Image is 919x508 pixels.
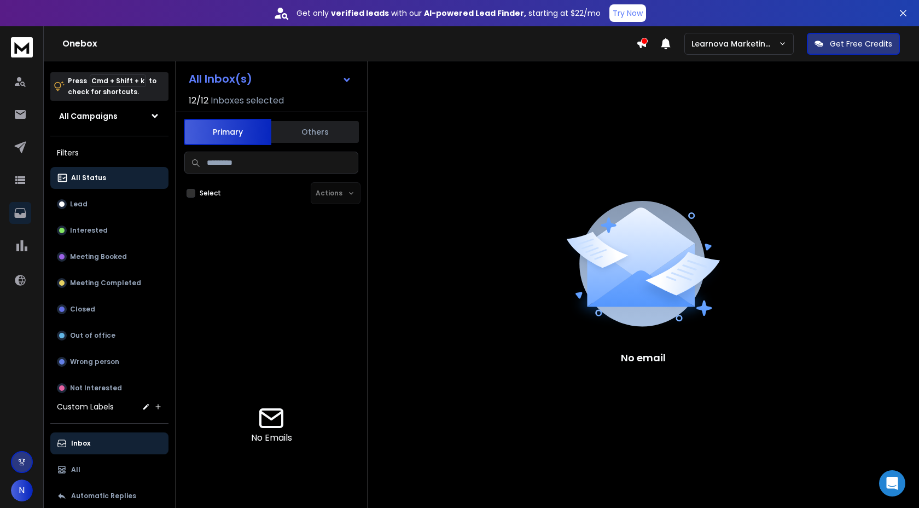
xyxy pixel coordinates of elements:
button: All Status [50,167,168,189]
p: All Status [71,174,106,182]
p: Lead [70,200,88,209]
strong: verified leads [331,8,389,19]
h1: Onebox [62,37,636,50]
button: Out of office [50,325,168,347]
button: Lead [50,193,168,215]
label: Select [200,189,221,198]
button: Closed [50,298,168,320]
p: Get only with our starting at $22/mo [296,8,601,19]
p: All [71,465,80,474]
p: No Emails [251,431,292,444]
p: Closed [70,305,95,314]
button: Meeting Booked [50,246,168,268]
img: logo [11,37,33,57]
p: No email [621,350,666,366]
button: All [50,459,168,481]
p: Automatic Replies [71,492,136,500]
h1: All Campaigns [59,111,118,122]
p: Meeting Booked [70,252,127,261]
p: Get Free Credits [830,38,892,49]
button: Wrong person [50,351,168,373]
p: Learnova Marketing Emails [691,38,778,49]
button: All Inbox(s) [180,68,360,90]
button: Primary [184,119,271,145]
button: Others [271,120,359,144]
h3: Custom Labels [57,401,114,412]
button: N [11,480,33,501]
p: Not Interested [70,384,122,392]
p: Try Now [613,8,643,19]
h3: Filters [50,145,168,160]
p: Press to check for shortcuts. [68,76,156,97]
p: Wrong person [70,357,119,366]
span: Cmd + Shift + k [90,74,146,87]
strong: AI-powered Lead Finder, [424,8,526,19]
button: Meeting Completed [50,272,168,294]
p: Inbox [71,439,90,448]
button: Get Free Credits [807,33,900,55]
h1: All Inbox(s) [189,73,252,84]
h3: Inboxes selected [211,94,284,107]
p: Interested [70,226,108,235]
button: Interested [50,220,168,241]
button: Automatic Replies [50,485,168,507]
button: All Campaigns [50,105,168,127]
button: Not Interested [50,377,168,399]
p: Out of office [70,331,115,340]
button: Inbox [50,432,168,454]
span: 12 / 12 [189,94,208,107]
div: Open Intercom Messenger [879,470,905,497]
button: Try Now [609,4,646,22]
p: Meeting Completed [70,279,141,287]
